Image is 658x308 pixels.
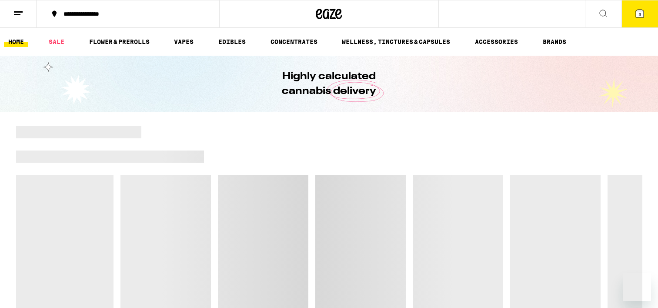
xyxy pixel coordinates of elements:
[4,37,28,47] a: HOME
[170,37,198,47] a: VAPES
[337,37,454,47] a: WELLNESS, TINCTURES & CAPSULES
[623,273,651,301] iframe: Button to launch messaging window
[621,0,658,27] button: 3
[471,37,522,47] a: ACCESSORIES
[638,12,641,17] span: 3
[266,37,322,47] a: CONCENTRATES
[85,37,154,47] a: FLOWER & PREROLLS
[44,37,69,47] a: SALE
[538,37,571,47] a: BRANDS
[257,69,401,99] h1: Highly calculated cannabis delivery
[214,37,250,47] a: EDIBLES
